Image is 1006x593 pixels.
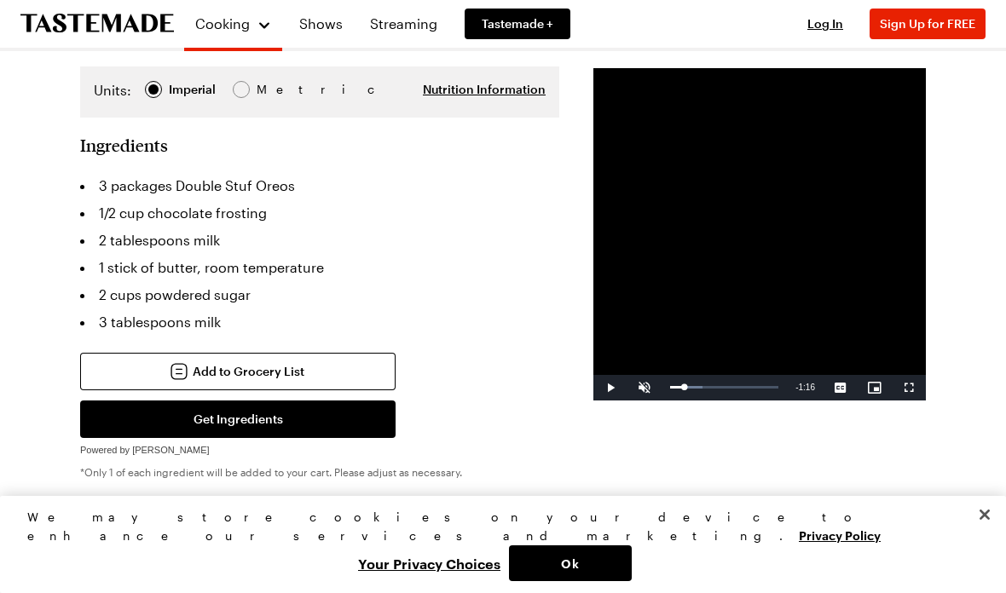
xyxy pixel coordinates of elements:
[169,80,216,99] div: Imperial
[892,375,926,400] button: Fullscreen
[593,68,926,400] video-js: Video Player
[824,375,858,400] button: Captions
[257,80,292,99] div: Metric
[509,545,632,581] button: Ok
[795,383,798,392] span: -
[27,508,964,581] div: Privacy
[80,400,396,438] button: Get Ingredients
[627,375,662,400] button: Unmute
[350,545,509,581] button: Your Privacy Choices
[966,496,1003,533] button: Close
[80,172,559,199] li: 3 packages Double Stuf Oreos
[423,81,546,98] button: Nutrition Information
[20,14,174,34] a: To Tastemade Home Page
[80,445,210,455] span: Powered by [PERSON_NAME]
[94,80,131,101] label: Units:
[80,199,559,227] li: 1/2 cup chocolate frosting
[80,254,559,281] li: 1 stick of butter, room temperature
[858,375,892,400] button: Picture-in-Picture
[799,383,815,392] span: 1:16
[195,15,250,32] span: Cooking
[80,308,559,336] li: 3 tablespoons milk
[593,375,627,400] button: Play
[80,440,210,456] a: Powered by [PERSON_NAME]
[807,16,843,31] span: Log In
[80,353,396,390] button: Add to Grocery List
[194,7,272,41] button: Cooking
[870,9,986,39] button: Sign Up for FREE
[27,508,964,545] div: We may store cookies on your device to enhance our services and marketing.
[193,363,304,380] span: Add to Grocery List
[169,80,217,99] span: Imperial
[791,15,859,32] button: Log In
[482,15,553,32] span: Tastemade +
[670,387,778,389] div: Progress Bar
[80,227,559,254] li: 2 tablespoons milk
[465,9,570,39] a: Tastemade +
[80,465,559,479] p: *Only 1 of each ingredient will be added to your cart. Please adjust as necessary.
[880,16,975,31] span: Sign Up for FREE
[80,281,559,308] li: 2 cups powdered sugar
[94,80,292,104] div: Imperial Metric
[257,80,294,99] span: Metric
[799,527,881,543] a: More information about your privacy, opens in a new tab
[80,135,168,155] h2: Ingredients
